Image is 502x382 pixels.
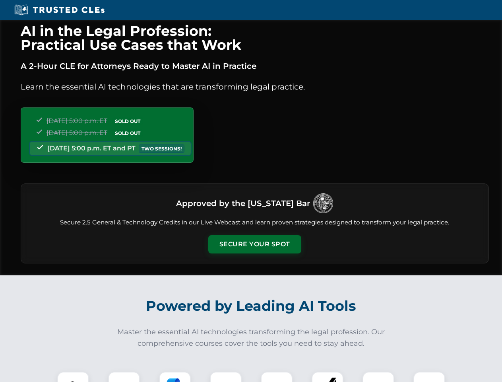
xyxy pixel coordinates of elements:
img: Logo [313,193,333,213]
p: Learn the essential AI technologies that are transforming legal practice. [21,80,489,93]
h2: Powered by Leading AI Tools [31,292,471,320]
p: Master the essential AI technologies transforming the legal profession. Our comprehensive courses... [112,326,390,349]
button: Secure Your Spot [208,235,301,253]
span: [DATE] 5:00 p.m. ET [47,129,107,136]
p: Secure 2.5 General & Technology Credits in our Live Webcast and learn proven strategies designed ... [31,218,479,227]
span: SOLD OUT [112,129,143,137]
img: Trusted CLEs [12,4,107,16]
h3: Approved by the [US_STATE] Bar [176,196,310,210]
span: SOLD OUT [112,117,143,125]
p: A 2-Hour CLE for Attorneys Ready to Master AI in Practice [21,60,489,72]
h1: AI in the Legal Profession: Practical Use Cases that Work [21,24,489,52]
span: [DATE] 5:00 p.m. ET [47,117,107,125]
